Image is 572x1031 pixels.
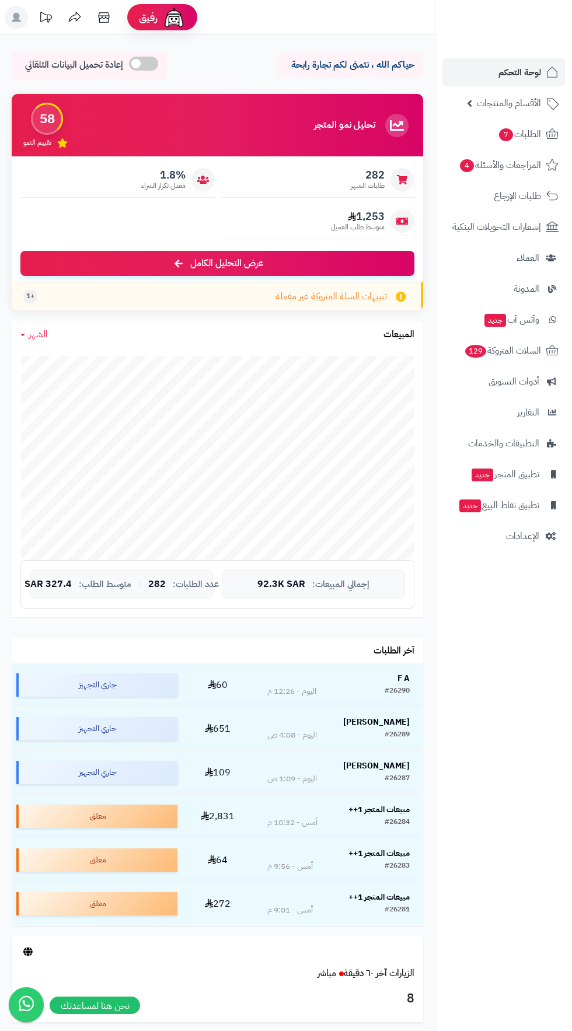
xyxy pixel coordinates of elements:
[173,579,219,589] span: عدد الطلبات:
[374,646,414,656] h3: آخر الطلبات
[331,210,385,223] span: 1,253
[397,672,410,684] strong: F A
[275,290,387,303] span: تنبيهات السلة المتروكة غير مفعلة
[442,399,565,427] a: التقارير
[442,213,565,241] a: إشعارات التحويلات البنكية
[442,337,565,365] a: السلات المتروكة129
[484,314,506,327] span: جديد
[489,373,539,390] span: أدوات التسويق
[182,882,254,925] td: 272
[138,580,141,589] span: |
[139,11,158,25] span: رفيق
[494,188,541,204] span: طلبات الإرجاع
[267,773,317,785] div: اليوم - 1:09 ص
[182,663,254,707] td: 60
[385,729,410,741] div: #26289
[257,579,305,590] span: 92.3K SAR
[493,26,561,50] img: logo-2.png
[499,128,514,142] span: 7
[442,429,565,457] a: التطبيقات والخدمات
[442,182,565,210] a: طلبات الإرجاع
[343,716,410,728] strong: [PERSON_NAME]
[452,219,541,235] span: إشعارات التحويلات البنكية
[517,250,539,266] span: العملاء
[383,330,414,340] h3: المبيعات
[16,892,177,915] div: معلق
[182,707,254,750] td: 651
[472,469,493,481] span: جديد
[16,805,177,828] div: معلق
[483,312,539,328] span: وآتس آب
[286,58,414,72] p: حياكم الله ، نتمنى لكم تجارة رابحة
[16,848,177,872] div: معلق
[442,58,565,86] a: لوحة التحكم
[498,126,541,142] span: الطلبات
[312,579,369,589] span: إجمالي المبيعات:
[26,291,34,301] span: +1
[442,522,565,550] a: الإعدادات
[182,795,254,838] td: 2,831
[348,847,410,859] strong: مبيعات المتجر 1++
[267,904,313,916] div: أمس - 9:01 م
[348,803,410,816] strong: مبيعات المتجر 1++
[141,181,186,191] span: معدل تكرار الشراء
[182,751,254,794] td: 109
[442,275,565,303] a: المدونة
[442,491,565,519] a: تطبيق نقاط البيعجديد
[517,404,539,421] span: التقارير
[267,729,317,741] div: اليوم - 4:08 ص
[31,6,60,32] a: تحديثات المنصة
[385,773,410,785] div: #26287
[16,761,177,784] div: جاري التجهيز
[25,58,123,72] span: إعادة تحميل البيانات التلقائي
[25,579,72,590] span: 327.4 SAR
[190,257,263,270] span: عرض التحليل الكامل
[162,6,186,29] img: ai-face.png
[477,95,541,111] span: الأقسام والمنتجات
[442,120,565,148] a: الطلبات7
[442,244,565,272] a: العملاء
[442,368,565,396] a: أدوات التسويق
[331,222,385,232] span: متوسط طلب العميل
[442,151,565,179] a: المراجعات والأسئلة4
[464,342,541,359] span: السلات المتروكة
[442,306,565,334] a: وآتس آبجديد
[498,64,541,81] span: لوحة التحكم
[267,861,313,872] div: أمس - 9:56 م
[79,579,131,589] span: متوسط الطلب:
[29,327,48,341] span: الشهر
[16,717,177,740] div: جاري التجهيز
[458,497,539,513] span: تطبيق نقاط البيع
[267,686,316,697] div: اليوم - 12:26 م
[314,120,375,131] h3: تحليل نمو المتجر
[385,686,410,697] div: #26290
[20,989,414,1009] h3: 8
[20,251,414,276] a: عرض التحليل الكامل
[348,891,410,903] strong: مبيعات المتجر 1++
[385,861,410,872] div: #26283
[20,328,48,341] a: الشهر
[459,157,541,173] span: المراجعات والأسئلة
[343,760,410,772] strong: [PERSON_NAME]
[506,528,539,544] span: الإعدادات
[148,579,166,590] span: 282
[351,169,385,181] span: 282
[318,966,336,980] small: مباشر
[468,435,539,452] span: التطبيقات والخدمات
[460,159,475,173] span: 4
[465,345,486,358] span: 129
[23,138,51,148] span: تقييم النمو
[459,499,481,512] span: جديد
[351,181,385,191] span: طلبات الشهر
[182,838,254,882] td: 64
[385,817,410,829] div: #26284
[16,673,177,697] div: جاري التجهيز
[514,281,539,297] span: المدونة
[442,460,565,488] a: تطبيق المتجرجديد
[318,966,414,980] a: الزيارات آخر ٦٠ دقيقةمباشر
[470,466,539,483] span: تطبيق المتجر
[141,169,186,181] span: 1.8%
[385,904,410,916] div: #26281
[267,817,318,829] div: أمس - 10:32 م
